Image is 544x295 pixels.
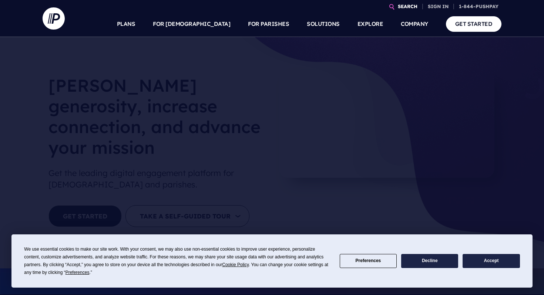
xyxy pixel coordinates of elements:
a: PLANS [117,11,135,37]
a: COMPANY [401,11,428,37]
button: Decline [401,254,458,268]
a: FOR [DEMOGRAPHIC_DATA] [153,11,230,37]
div: We use essential cookies to make our site work. With your consent, we may also use non-essential ... [24,245,330,277]
a: GET STARTED [446,16,502,31]
span: Cookie Policy [222,262,249,267]
span: Preferences [66,270,90,275]
div: Cookie Consent Prompt [11,234,533,288]
a: EXPLORE [357,11,383,37]
button: Preferences [340,254,397,268]
a: SOLUTIONS [307,11,340,37]
button: Accept [463,254,520,268]
a: FOR PARISHES [248,11,289,37]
